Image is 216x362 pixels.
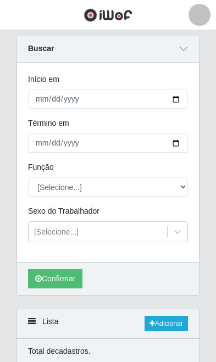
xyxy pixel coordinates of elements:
input: 00/00/0000 [28,90,188,109]
div: [Selecione...] [34,226,79,238]
div: Lista [17,309,199,338]
p: Total de cadastros. [28,346,91,357]
a: Adicionar [145,316,188,331]
label: Função [28,161,54,173]
input: 00/00/0000 [28,133,188,153]
button: Confirmar [28,269,82,288]
img: CoreUI Logo [84,8,132,22]
label: Sexo do Trabalhador [28,205,99,217]
label: Início em [28,74,59,85]
label: Término em [28,118,69,129]
strong: Buscar [28,44,54,53]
